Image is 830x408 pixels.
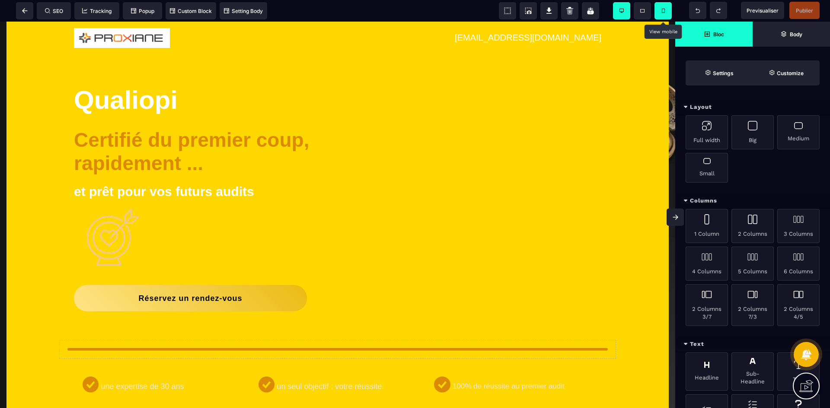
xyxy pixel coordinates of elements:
[731,247,774,281] div: 5 Columns
[259,355,275,371] img: 61b494325f8a4818ccf6b45798e672df_Vector.png
[73,263,303,290] button: Réservez un rendez-vous
[675,336,830,352] div: Text
[675,22,753,47] span: Open Blocks
[131,8,154,14] span: Popup
[74,163,254,177] b: et prêt pour vos futurs audits
[777,247,820,281] div: 6 Columns
[747,7,779,14] span: Previsualiser
[686,352,728,391] div: Headline
[713,31,724,38] strong: Bloc
[686,60,753,85] span: Settings
[796,7,813,14] span: Publier
[101,358,243,372] text: une expertise de 30 ans
[45,8,63,14] span: SEO
[453,358,595,371] text: 100% de réussite au premier audit
[520,2,537,19] span: Screenshot
[74,180,147,253] img: 184210e047c06fd5bc12ddb28e3bbffc_Cible.png
[686,209,728,243] div: 1 Column
[499,2,516,19] span: View components
[83,355,99,371] img: 61b494325f8a4818ccf6b45798e672df_Vector.png
[777,70,804,76] strong: Customize
[686,284,728,326] div: 2 Columns 3/7
[686,247,728,281] div: 4 Columns
[675,99,830,115] div: Layout
[731,115,774,149] div: Big
[753,22,830,47] span: Open Layer Manager
[686,153,728,183] div: Small
[82,8,112,14] span: Tracking
[790,31,802,38] strong: Body
[434,355,450,371] img: 61b494325f8a4818ccf6b45798e672df_Vector.png
[74,107,309,153] b: Certifié du premier coup, rapidement ...
[675,193,830,209] div: Columns
[753,60,820,85] span: Open Style Manager
[287,9,601,23] text: [EMAIL_ADDRESS][DOMAIN_NAME]
[170,8,212,14] span: Custom Block
[777,284,820,326] div: 2 Columns 4/5
[731,284,774,326] div: 2 Columns 7/3
[686,115,728,149] div: Full width
[777,115,820,149] div: Medium
[731,209,774,243] div: 2 Columns
[731,352,774,391] div: Sub-Headline
[277,358,419,372] text: un seul objectif : votre réussite
[713,70,734,76] strong: Settings
[74,6,170,26] img: 92ef1b41aa5dc875a9f0b1580ab26380_Logo_Proxiane_Final.png
[224,8,263,14] span: Setting Body
[777,352,820,391] div: Text
[777,209,820,243] div: 3 Columns
[74,63,358,98] h1: Qualiopi
[741,2,784,19] span: Preview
